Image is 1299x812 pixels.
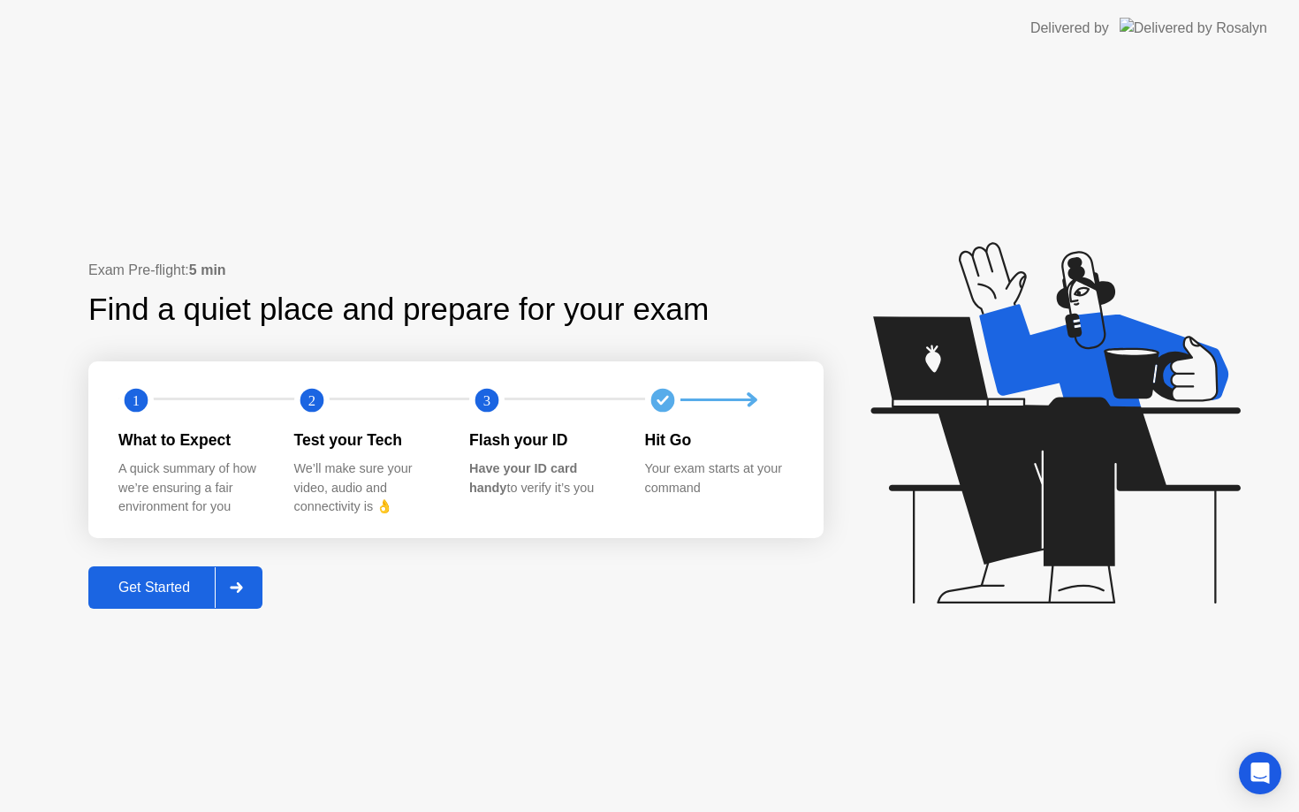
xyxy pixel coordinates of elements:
[118,459,266,517] div: A quick summary of how we’re ensuring a fair environment for you
[94,580,215,596] div: Get Started
[469,429,617,452] div: Flash your ID
[308,391,315,408] text: 2
[469,461,577,495] b: Have your ID card handy
[1239,752,1281,794] div: Open Intercom Messenger
[88,566,262,609] button: Get Started
[294,429,442,452] div: Test your Tech
[118,429,266,452] div: What to Expect
[469,459,617,497] div: to verify it’s you
[645,429,793,452] div: Hit Go
[1030,18,1109,39] div: Delivered by
[88,286,711,333] div: Find a quiet place and prepare for your exam
[1120,18,1267,38] img: Delivered by Rosalyn
[294,459,442,517] div: We’ll make sure your video, audio and connectivity is 👌
[483,391,490,408] text: 3
[645,459,793,497] div: Your exam starts at your command
[88,260,824,281] div: Exam Pre-flight:
[189,262,226,277] b: 5 min
[133,391,140,408] text: 1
